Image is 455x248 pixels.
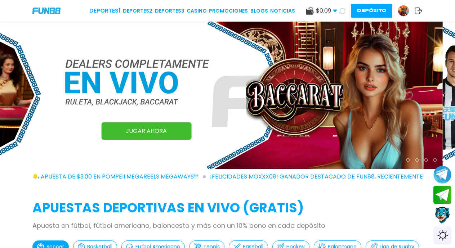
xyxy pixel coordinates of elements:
a: Avatar [398,5,415,17]
a: JUGAR AHORA [101,122,191,140]
img: Company Logo [32,8,61,14]
div: Switch theme [433,226,451,244]
button: Join telegram [433,186,451,204]
img: Avatar [398,5,409,16]
a: NOTICIAS [270,7,295,15]
button: Join telegram channel [433,165,451,184]
h2: APUESTAS DEPORTIVAS EN VIVO (gratis) [32,198,423,218]
button: Contact customer service [433,206,451,225]
a: Deportes1 [89,6,121,15]
a: Promociones [209,7,248,15]
button: Depósito [351,4,392,18]
a: CASINO [187,7,207,15]
a: BLOGS [250,7,268,15]
p: Apuesta en fútbol, fútbol americano, baloncesto y más con un 10% bono en cada depósito [32,221,423,230]
a: Deportes2 [123,7,152,15]
span: $ 0.09 [316,6,337,15]
a: Deportes3 [155,7,184,15]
